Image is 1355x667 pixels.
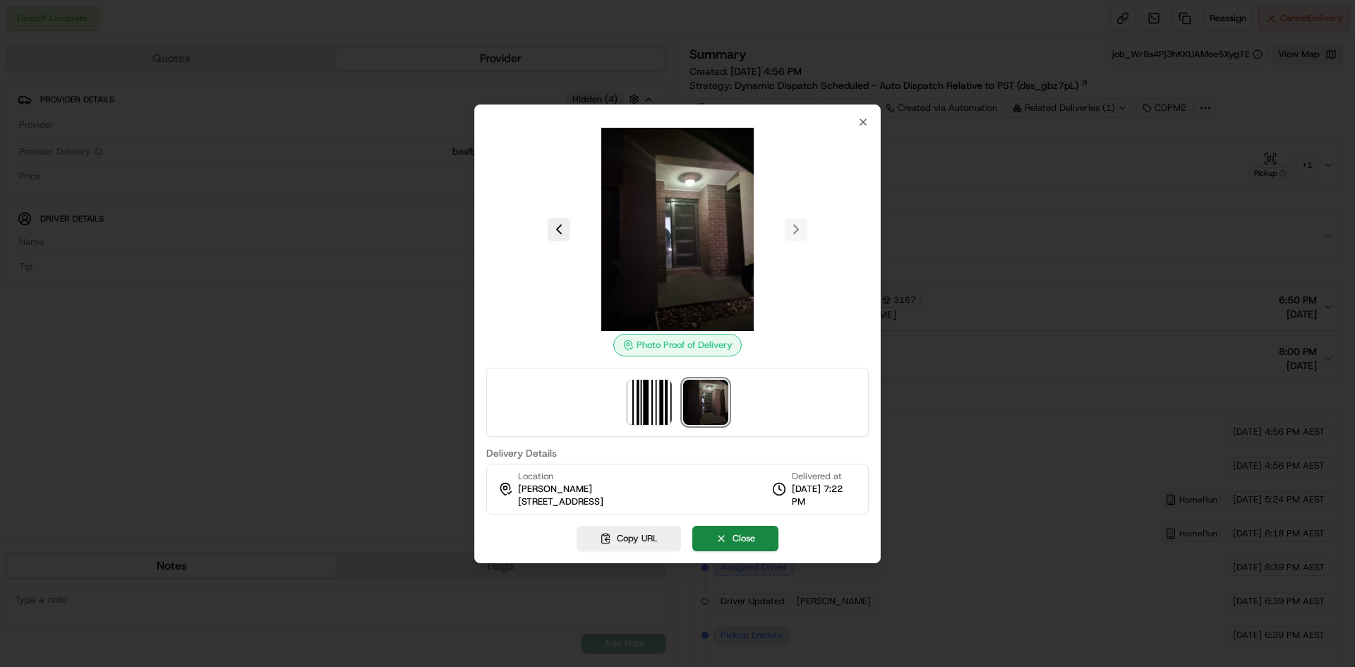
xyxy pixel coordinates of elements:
[576,128,779,331] img: photo_proof_of_delivery image
[518,470,553,483] span: Location
[577,526,681,551] button: Copy URL
[692,526,778,551] button: Close
[613,334,742,356] div: Photo Proof of Delivery
[792,470,857,483] span: Delivered at
[683,380,728,425] img: photo_proof_of_delivery image
[486,448,869,458] label: Delivery Details
[518,483,592,495] span: [PERSON_NAME]
[792,483,857,508] span: [DATE] 7:22 PM
[518,495,603,508] span: [STREET_ADDRESS]
[627,380,672,425] img: barcode_scan_on_pickup image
